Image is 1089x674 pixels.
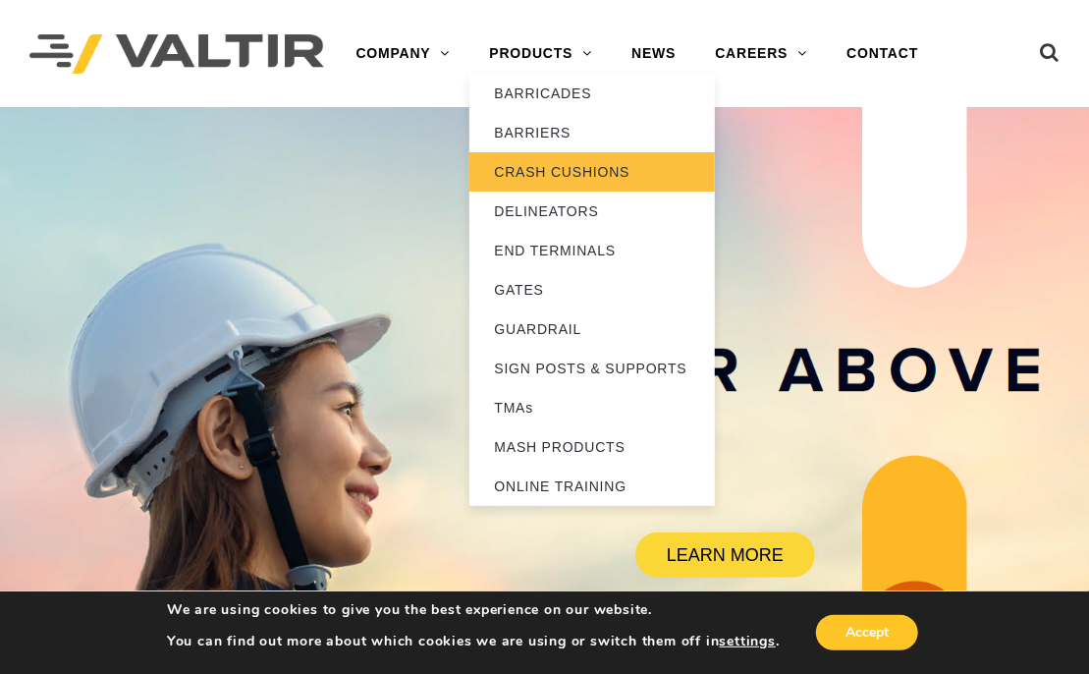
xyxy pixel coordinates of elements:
[469,388,715,427] a: TMAs
[469,74,715,113] a: BARRICADES
[167,633,780,650] p: You can find out more about which cookies we are using or switch them off in .
[635,533,816,578] a: LEARN MORE
[469,270,715,309] a: GATES
[469,349,715,388] a: SIGN POSTS & SUPPORTS
[469,34,612,74] a: PRODUCTS
[827,34,938,74] a: CONTACT
[816,615,918,650] button: Accept
[337,34,470,74] a: COMPANY
[469,467,715,506] a: ONLINE TRAINING
[720,633,776,650] button: settings
[469,309,715,349] a: GUARDRAIL
[469,427,715,467] a: MASH PRODUCTS
[469,152,715,192] a: CRASH CUSHIONS
[612,34,695,74] a: NEWS
[469,113,715,152] a: BARRIERS
[29,34,324,75] img: Valtir
[469,192,715,231] a: DELINEATORS
[695,34,827,74] a: CAREERS
[167,601,780,619] p: We are using cookies to give you the best experience on our website.
[469,231,715,270] a: END TERMINALS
